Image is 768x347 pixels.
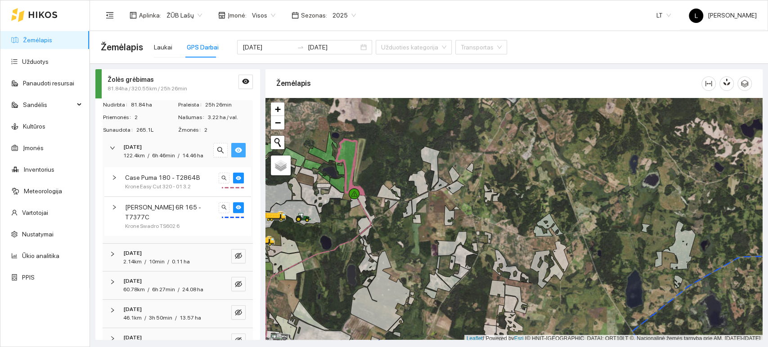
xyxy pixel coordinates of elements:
span: 6h 27min [152,286,175,293]
span: / [178,152,180,159]
span: right [110,279,115,285]
span: 14.46 ha [182,152,203,159]
button: eye-invisible [231,305,246,320]
span: search [221,205,227,211]
div: GPS Darbai [187,42,219,52]
span: [PERSON_NAME] 6R 165 -T7377C [125,202,216,222]
span: 81.84 ha [131,101,177,109]
span: eye [236,205,241,211]
div: [DATE]2.14km/10min/0.11 haeye-invisible [103,244,253,271]
span: 25h 26min [205,101,252,109]
a: Vartotojai [22,209,48,216]
span: ŽŪB Lašų [166,9,202,22]
span: 2025 [332,9,356,22]
span: 13.57 ha [180,315,201,321]
a: Meteorologija [24,187,62,195]
span: 3h 50min [149,315,172,321]
button: eye-invisible [231,277,246,291]
span: eye [242,78,249,86]
div: [DATE]122.4km/6h 46min/14.46 hasearcheye [103,138,253,165]
span: Įmonė : [228,10,247,20]
span: swap-right [297,44,304,51]
a: Panaudoti resursai [23,80,74,87]
span: / [178,286,180,293]
span: Našumas [178,113,208,122]
span: 2 [204,126,252,134]
span: L [695,9,698,23]
span: Žemėlapis [101,40,143,54]
span: 24.08 ha [182,286,203,293]
span: eye-invisible [235,252,242,261]
span: Krone Swadro TS602 6 [125,222,180,231]
span: calendar [292,12,299,19]
span: − [275,117,281,128]
a: Nustatymai [22,231,54,238]
span: menu-fold [106,11,114,19]
button: column-width [701,76,716,91]
span: to [297,44,304,51]
span: / [144,315,146,321]
a: Esri [514,335,524,342]
span: + [275,103,281,115]
span: eye-invisible [235,309,242,317]
button: search [219,173,229,183]
button: eye [238,75,253,89]
span: right [110,251,115,257]
input: Pabaigos data [308,42,359,52]
strong: [DATE] [123,306,142,312]
span: Aplinka : [139,10,161,20]
span: right [112,175,117,180]
span: eye [235,147,242,155]
a: Užduotys [22,58,49,65]
button: eye [231,143,246,157]
input: Pradžios data [243,42,293,52]
strong: [DATE] [123,334,142,341]
span: / [148,286,149,293]
a: Zoom out [271,116,284,129]
span: 0.11 ha [172,258,190,265]
span: Sezonas : [301,10,327,20]
span: eye [236,175,241,182]
div: | Powered by © HNIT-[GEOGRAPHIC_DATA]; ORT10LT ©, Nacionalinė žemės tarnyba prie AM, [DATE]-[DATE] [464,335,763,343]
span: shop [218,12,225,19]
span: Sandėlis [23,96,74,114]
strong: Žolės grėbimas [108,76,154,83]
span: right [110,307,115,313]
span: 265.1L [136,126,177,134]
button: Initiate a new search [271,136,284,149]
span: 81.84ha / 320.55km / 25h 26min [108,85,187,93]
span: Visos [252,9,275,22]
span: Krone Easy Cut 320 - 01 3.2 [125,182,191,191]
a: Zoom in [271,102,284,116]
strong: [DATE] [123,250,142,256]
span: | [525,335,526,342]
a: Layers [271,156,291,175]
button: eye [233,202,244,213]
span: Praleista [178,101,205,109]
span: Sunaudota [103,126,136,134]
strong: [DATE] [123,278,142,284]
span: / [144,258,146,265]
span: Nudirbta [103,101,131,109]
button: menu-fold [101,6,119,24]
span: / [148,152,149,159]
span: Priemonės [103,113,135,122]
span: 2 [135,113,177,122]
span: right [110,336,115,341]
div: [PERSON_NAME] 6R 165 -T7377CKrone Swadro TS602 6searcheye [104,197,251,236]
a: Įmonės [23,144,44,151]
span: 6h 46min [152,152,175,159]
span: right [112,205,117,210]
span: 10min [149,258,165,265]
span: 46.1km [123,315,142,321]
span: [PERSON_NAME] [689,12,757,19]
span: 2.14km [123,258,142,265]
span: column-width [702,80,715,87]
div: Žolės grėbimas81.84ha / 320.55km / 25h 26mineye [95,69,260,98]
span: 122.4km [123,152,145,159]
div: Laukai [154,42,172,52]
span: eye-invisible [235,280,242,289]
span: right [110,145,115,151]
button: search [213,143,228,157]
span: search [221,175,227,182]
